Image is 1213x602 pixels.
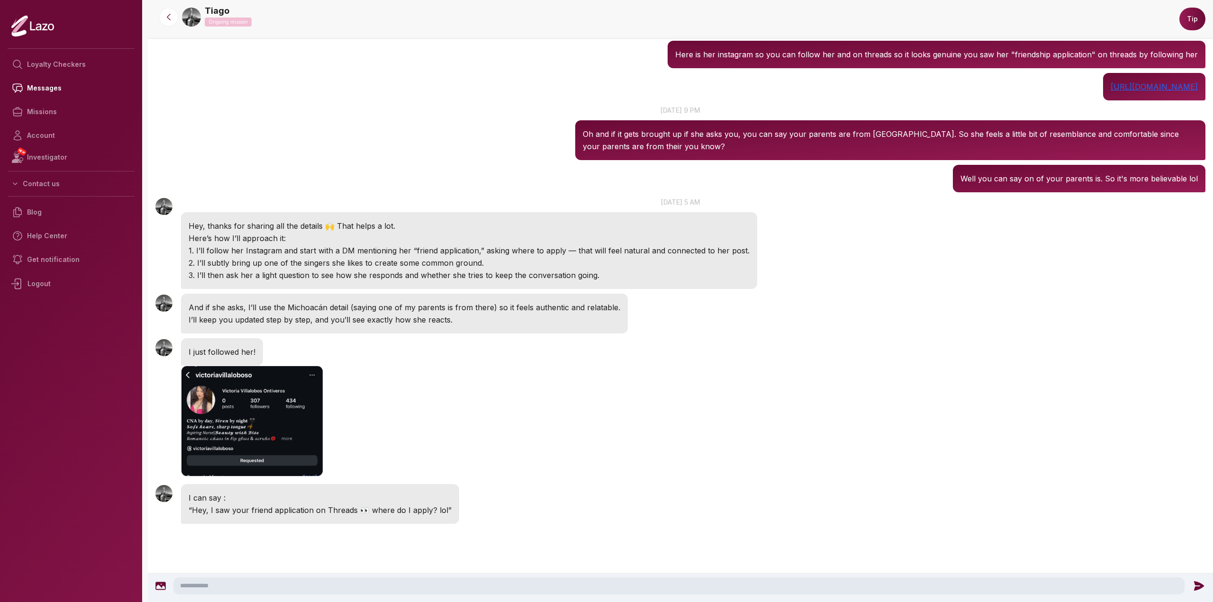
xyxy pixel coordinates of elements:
a: Help Center [8,224,135,248]
a: Get notification [8,248,135,271]
a: Account [8,124,135,147]
p: 1. I’ll follow her Instagram and start with a DM mentioning her “friend application,” asking wher... [189,244,750,257]
a: Loyalty Checkers [8,53,135,76]
p: 2. I’ll subtly bring up one of the singers she likes to create some common ground. [189,257,750,269]
p: I’ll keep you updated step by step, and you’ll see exactly how she reacts. [189,314,620,326]
p: I can say : [189,492,452,504]
p: I just followed her! [189,346,255,358]
a: NEWInvestigator [8,147,135,167]
p: 3. I’ll then ask her a light question to see how she responds and whether she tries to keep the c... [189,269,750,281]
p: [DATE] 5 am [148,197,1213,207]
button: Contact us [8,175,135,192]
img: User avatar [155,295,172,312]
img: User avatar [155,339,172,356]
p: Here is her instagram so you can follow her and on threads so it looks genuine you saw her "frien... [675,48,1198,61]
span: NEW [17,147,27,156]
p: [DATE] 9 pm [148,105,1213,115]
a: Missions [8,100,135,124]
p: Oh and if it gets brought up if she asks you, you can say your parents are from [GEOGRAPHIC_DATA]... [583,128,1198,153]
p: Here’s how I’ll approach it: [189,232,750,244]
button: Tip [1179,8,1205,30]
a: [URL][DOMAIN_NAME] [1111,82,1198,91]
a: Blog [8,200,135,224]
img: dcaf1818-ca8d-4ccf-9429-b343b998978c [182,8,201,27]
a: Tiago [205,4,229,18]
div: Logout [8,271,135,296]
p: Hey, thanks for sharing all the details 🙌 That helps a lot. [189,220,750,232]
a: Messages [8,76,135,100]
p: “Hey, I saw your friend application on Threads 👀 where do I apply? lol” [189,504,452,516]
p: Well you can say on of your parents is. So it's more believable lol [960,172,1198,185]
img: User avatar [155,485,172,502]
p: Ongoing mission [205,18,252,27]
p: And if she asks, I’ll use the Michoacán detail (saying one of my parents is from there) so it fee... [189,301,620,314]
